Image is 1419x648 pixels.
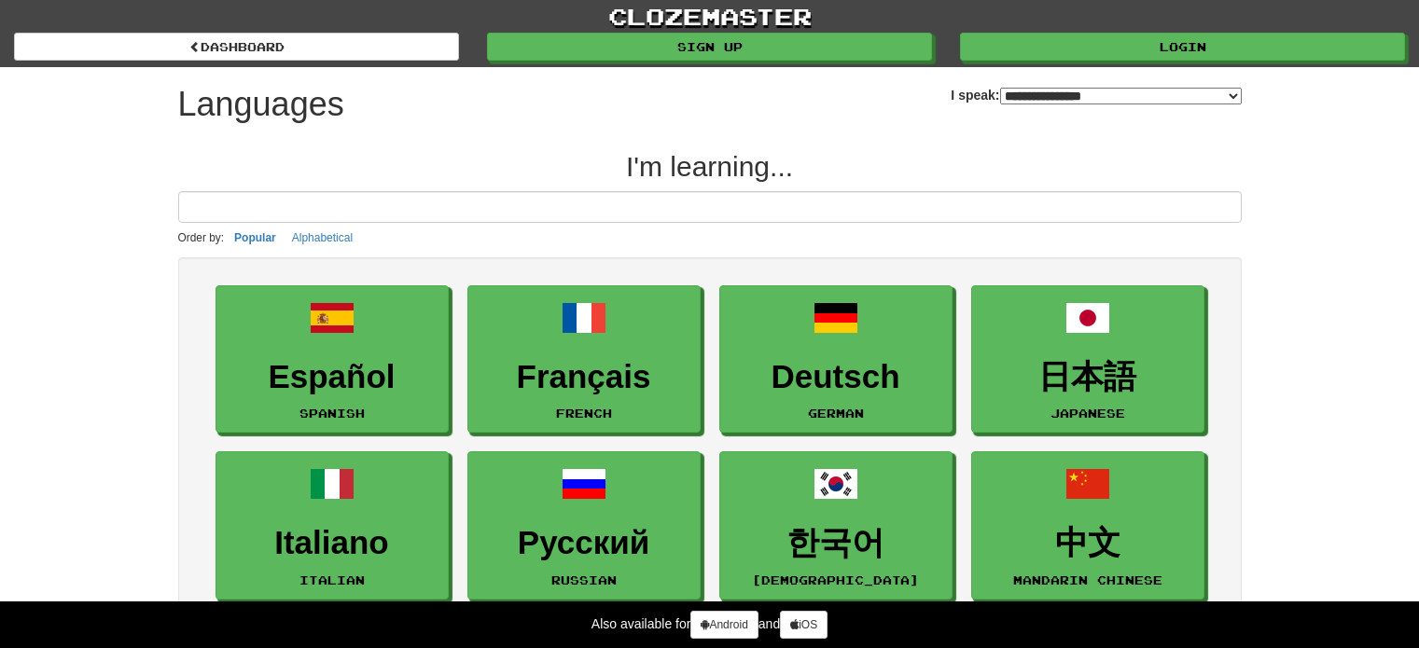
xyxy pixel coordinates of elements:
a: 日本語Japanese [971,285,1204,434]
a: ItalianoItalian [216,451,449,600]
h3: Русский [478,525,690,561]
h3: Deutsch [730,359,942,395]
button: Alphabetical [286,227,358,248]
button: Popular [229,227,282,248]
small: [DEMOGRAPHIC_DATA] [752,573,919,586]
h3: Français [478,359,690,395]
a: Android [690,611,758,639]
small: French [556,407,612,420]
small: Italian [299,573,365,586]
a: РусскийRussian [467,451,701,600]
a: FrançaisFrench [467,285,701,434]
small: Russian [551,573,617,586]
h3: Español [226,359,438,395]
h3: 한국어 [730,525,942,561]
a: 中文Mandarin Chinese [971,451,1204,600]
a: dashboard [14,33,459,61]
select: I speak: [1000,88,1242,104]
small: Order by: [178,231,225,244]
h3: 日本語 [981,359,1194,395]
small: Spanish [299,407,365,420]
a: DeutschGerman [719,285,953,434]
a: iOS [780,611,828,639]
h2: I'm learning... [178,151,1242,182]
a: Login [960,33,1405,61]
small: Japanese [1050,407,1125,420]
a: EspañolSpanish [216,285,449,434]
h3: Italiano [226,525,438,561]
small: German [808,407,864,420]
a: Sign up [487,33,932,61]
h3: 中文 [981,525,1194,561]
h1: Languages [178,86,344,123]
label: I speak: [951,86,1241,104]
a: 한국어[DEMOGRAPHIC_DATA] [719,451,953,600]
small: Mandarin Chinese [1013,573,1162,586]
